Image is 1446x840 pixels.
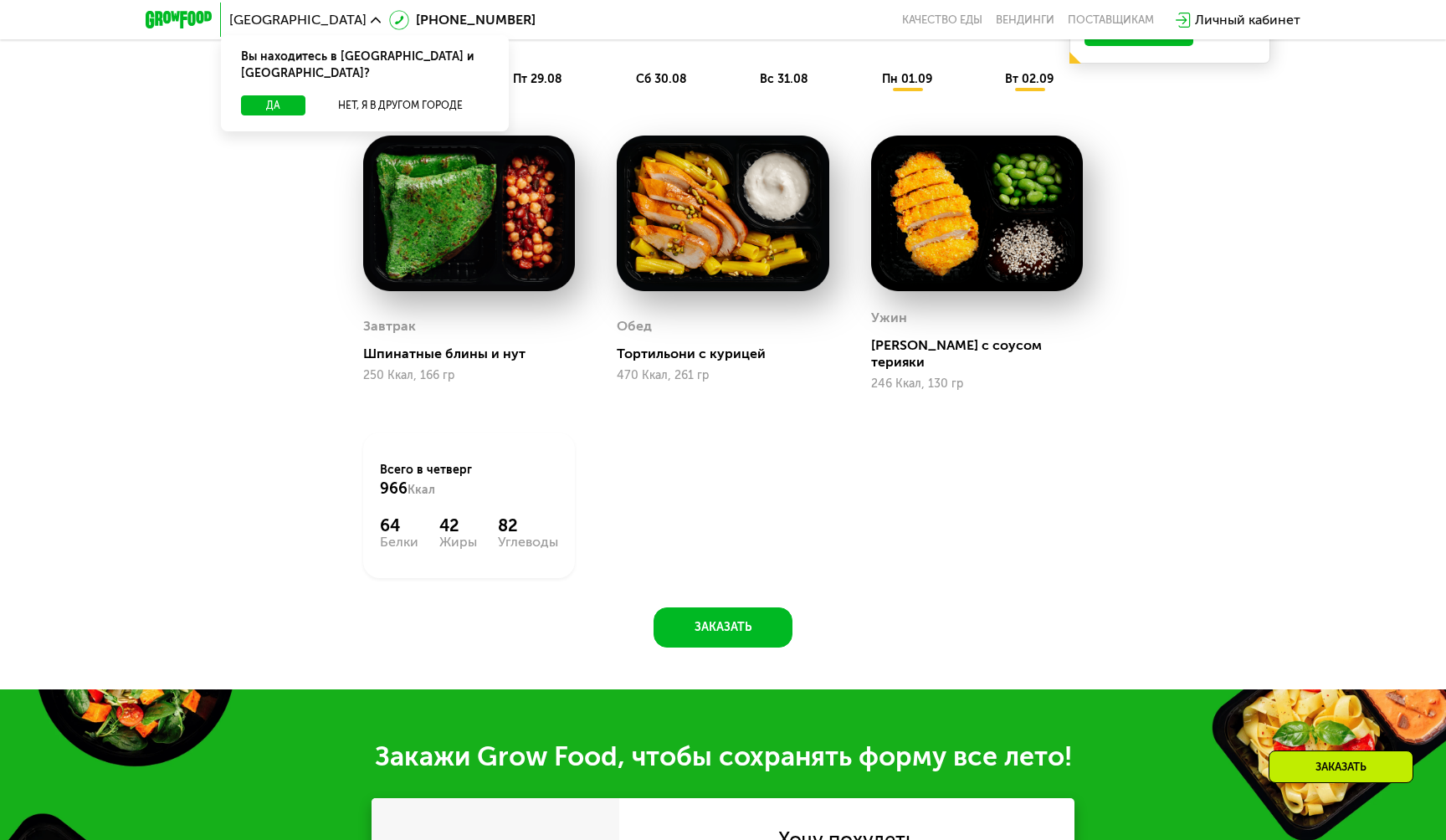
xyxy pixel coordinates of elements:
[498,515,558,535] div: 82
[312,95,489,115] button: Нет, я в другом городе
[221,35,509,95] div: Вы находитесь в [GEOGRAPHIC_DATA] и [GEOGRAPHIC_DATA]?
[1005,72,1054,86] span: вт 02.09
[760,72,808,86] span: вс 31.08
[617,369,828,382] div: 470 Ккал, 261 гр
[1068,13,1154,27] div: поставщикам
[380,515,418,535] div: 64
[389,10,536,30] a: [PHONE_NUMBER]
[882,72,932,86] span: пн 01.09
[363,346,588,362] div: Шпинатные блины и нут
[871,377,1083,391] div: 246 Ккал, 130 гр
[363,369,575,382] div: 250 Ккал, 166 гр
[380,479,408,498] span: 966
[408,483,435,497] span: Ккал
[439,535,477,549] div: Жиры
[1269,750,1413,783] div: Заказать
[513,72,562,86] span: пт 29.08
[380,535,418,549] div: Белки
[871,337,1096,371] div: [PERSON_NAME] с соусом терияки
[1195,10,1300,30] div: Личный кабинет
[498,535,558,549] div: Углеводы
[996,13,1054,27] a: Вендинги
[617,346,842,362] div: Тортильони с курицей
[229,13,367,27] span: [GEOGRAPHIC_DATA]
[902,13,982,27] a: Качество еды
[439,515,477,535] div: 42
[363,314,416,339] div: Завтрак
[380,462,558,499] div: Всего в четверг
[241,95,305,115] button: Да
[654,607,792,648] button: Заказать
[617,314,652,339] div: Обед
[871,305,907,330] div: Ужин
[636,72,687,86] span: сб 30.08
